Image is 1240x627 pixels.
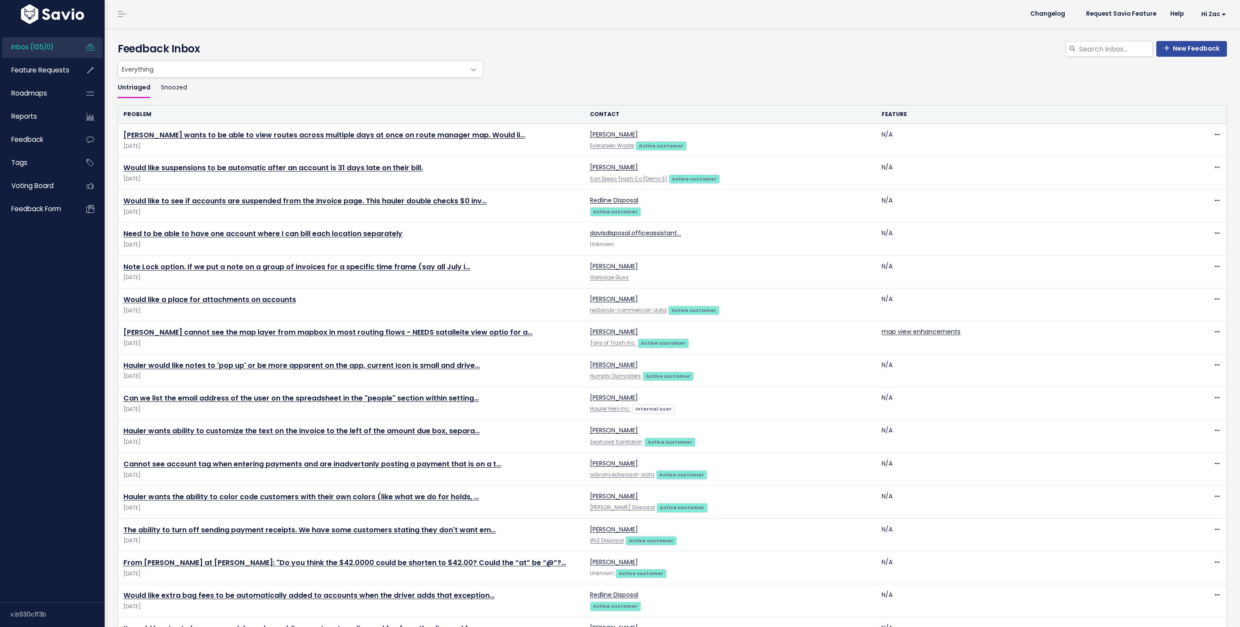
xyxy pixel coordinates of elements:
a: Redline Disposal [590,196,638,205]
span: Everything [118,60,483,78]
a: Hauler wants ability to customize the text on the invoice to the left of the amount due box, separa… [123,426,480,436]
a: [PERSON_NAME] [590,393,638,402]
span: Unknown [590,570,614,577]
a: [PERSON_NAME] [590,525,638,534]
span: Hi Zac [1201,11,1226,17]
td: N/A [876,189,1168,222]
a: Feedback form [2,199,72,219]
span: Reports [11,112,37,121]
a: [PERSON_NAME] [590,327,638,336]
a: redlands-commercial-data [590,307,667,314]
td: N/A [876,387,1168,420]
a: [PERSON_NAME] [590,459,638,468]
td: N/A [876,124,1168,157]
span: Feedback form [11,204,61,213]
input: Search inbox... [1078,41,1153,57]
a: Can we list the email address of the user on the spreadsheet in the "people" section within setting… [123,393,479,403]
span: Everything [118,61,465,77]
span: [DATE] [123,273,579,282]
strong: Active customer [671,307,716,314]
a: map view enhancements [882,327,961,336]
td: N/A [876,486,1168,518]
a: The ability to turn off sending payment receipts. We have some customers stating they don't want em… [123,525,496,535]
span: Feedback [11,135,43,144]
div: v.b930c1f3b [10,603,105,626]
a: Active customer [616,569,666,577]
span: [DATE] [123,536,579,545]
a: Evergreen Waste [590,142,634,149]
span: [DATE] [123,240,579,250]
a: Tags [2,153,72,173]
a: [PERSON_NAME] Disposal [590,504,655,511]
a: Garbage Guys [590,274,629,281]
a: Hauler Hero Inc. [590,405,630,412]
ul: Filter feature requests [118,78,1227,98]
a: From [PERSON_NAME] at [PERSON_NAME]: "Do you think the $42.0000 could be shorten to $42.00? Could... [123,558,566,568]
span: Voting Board [11,181,54,190]
a: Internal user [632,404,675,413]
a: Active customer [590,207,640,216]
strong: Active customer [641,339,686,346]
span: [DATE] [123,569,579,579]
a: [PERSON_NAME] [590,558,638,566]
a: Active customer [657,503,707,511]
a: Feedback [2,130,72,150]
span: Roadmaps [11,89,47,98]
a: Active customer [656,470,707,479]
span: [DATE] [123,504,579,513]
a: Untriaged [118,78,150,98]
th: Problem [118,106,585,123]
strong: Active customer [593,603,638,610]
a: New Feedback [1156,41,1227,57]
a: Active customer [626,536,676,545]
td: N/A [876,255,1168,288]
strong: Active customer [619,570,664,577]
strong: Active customer [660,504,705,511]
a: [PERSON_NAME] [590,426,638,435]
span: [DATE] [123,175,579,184]
a: Would like a place for attachments on accounts [123,295,296,305]
th: Feature [876,106,1168,123]
td: N/A [876,452,1168,485]
td: N/A [876,420,1168,452]
a: Active customer [636,141,686,150]
a: Active customer [590,601,640,610]
a: Cannot see account tag when entering payments and are inadvertanly posting a payment that is on a t… [123,459,501,469]
span: [DATE] [123,208,579,217]
span: [DATE] [123,142,579,151]
strong: Active customer [593,208,638,215]
a: Active customer [668,305,719,314]
strong: Active customer [629,537,674,544]
span: [DATE] [123,339,579,348]
a: advancedisposal-data [590,471,654,478]
td: N/A [876,518,1168,551]
a: Snoozed [161,78,187,98]
a: Note Lock option. If we put a note on a group of invoices for a specific time frame (say all July i… [123,262,470,272]
a: [PERSON_NAME] [590,262,638,271]
a: Feature Requests [2,60,72,80]
a: [PERSON_NAME] [590,163,638,171]
a: Humpty Dumpsters [590,373,641,380]
a: [PERSON_NAME] [590,295,638,303]
td: N/A [876,584,1168,617]
span: [DATE] [123,405,579,414]
a: Help [1163,7,1191,21]
a: Would like to see if accounts are suspended from the Invoice page. This hauler double checks $0 inv… [123,196,487,206]
a: Voting Board [2,176,72,196]
th: Contact [585,106,876,123]
a: Active customer [669,174,719,183]
strong: Active customer [639,142,684,149]
h4: Feedback Inbox [118,41,1227,57]
span: [DATE] [123,471,579,480]
a: Request Savio Feature [1079,7,1163,21]
a: Need to be able to have one account where I can bill each location separately [123,229,402,239]
span: Tags [11,158,27,167]
a: Would like extra bag fees to be automatically added to accounts when the driver adds that exception… [123,590,494,600]
td: N/A [876,551,1168,584]
a: [PERSON_NAME] wants to be able to view routes across multiple days at once on route manager map. ... [123,130,525,140]
img: logo-white.9d6f32f41409.svg [19,4,86,24]
a: Hauler wants the ability to color code customers with their own colors (like what we do for holds, … [123,492,479,502]
td: N/A [876,223,1168,255]
strong: Internal user [635,405,672,412]
a: Tons of Trash Inc. [590,339,636,346]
